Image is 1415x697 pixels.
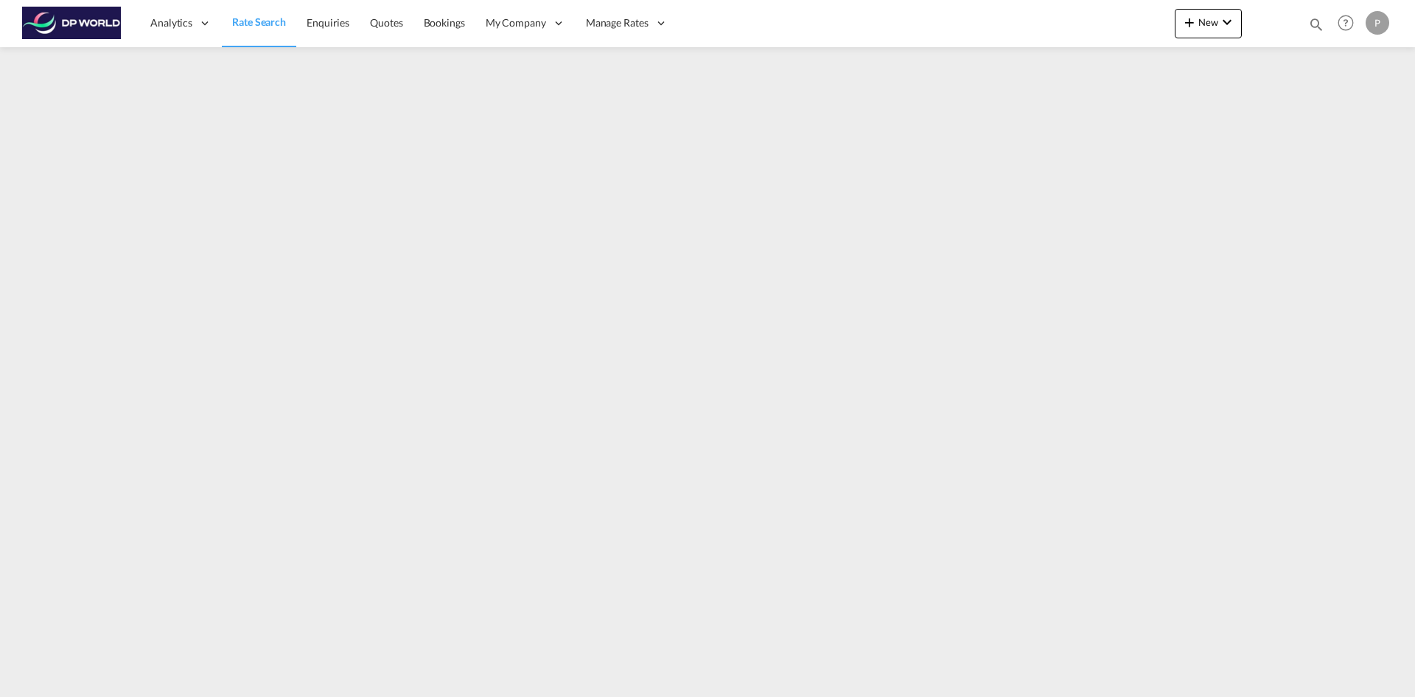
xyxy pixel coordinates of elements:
span: Help [1333,10,1358,35]
md-icon: icon-chevron-down [1218,13,1236,31]
span: Analytics [150,15,192,30]
md-icon: icon-plus 400-fg [1181,13,1198,31]
button: icon-plus 400-fgNewicon-chevron-down [1175,9,1242,38]
span: Rate Search [232,15,286,28]
span: My Company [486,15,546,30]
div: Help [1333,10,1366,37]
span: Quotes [370,16,402,29]
div: icon-magnify [1308,16,1324,38]
span: New [1181,16,1236,28]
span: Manage Rates [586,15,649,30]
div: P [1366,11,1389,35]
md-icon: icon-magnify [1308,16,1324,32]
img: c08ca190194411f088ed0f3ba295208c.png [22,7,122,40]
span: Bookings [424,16,465,29]
span: Enquiries [307,16,349,29]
